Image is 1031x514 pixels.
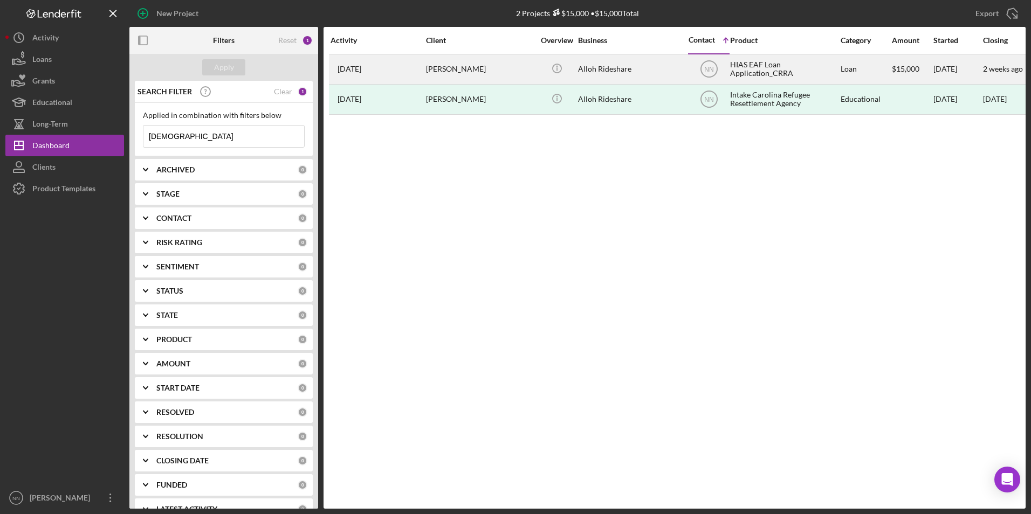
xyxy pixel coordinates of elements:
[298,504,307,514] div: 0
[5,27,124,48] button: Activity
[298,432,307,441] div: 0
[214,59,234,75] div: Apply
[156,214,191,223] b: CONTACT
[156,505,217,513] b: LATEST ACTIVITY
[338,95,361,103] time: 2025-07-08 04:56
[156,311,178,319] b: STATE
[578,36,686,45] div: Business
[298,262,307,272] div: 0
[426,55,534,84] div: [PERSON_NAME]
[983,64,1023,73] time: 2 weeks ago
[156,359,190,368] b: AMOUNT
[298,407,307,417] div: 0
[278,36,297,45] div: Reset
[156,408,194,416] b: RESOLVED
[704,66,713,73] text: NN
[302,35,313,46] div: 1
[298,480,307,490] div: 0
[156,262,199,271] b: SENTIMENT
[578,55,686,84] div: Alloh Rideshare
[156,238,202,247] b: RISK RATING
[298,165,307,175] div: 0
[338,65,361,73] time: 2025-07-07 18:20
[5,92,124,113] button: Educational
[156,384,200,392] b: START DATE
[975,3,999,24] div: Export
[27,487,97,511] div: [PERSON_NAME]
[156,3,198,24] div: New Project
[298,359,307,369] div: 0
[331,36,425,45] div: Activity
[156,287,183,295] b: STATUS
[156,165,195,174] b: ARCHIVED
[994,467,1020,492] div: Open Intercom Messenger
[841,85,891,114] div: Educational
[933,55,982,84] div: [DATE]
[129,3,209,24] button: New Project
[298,213,307,223] div: 0
[5,70,124,92] button: Grants
[298,456,307,466] div: 0
[841,36,891,45] div: Category
[156,335,192,344] b: PRODUCT
[298,286,307,296] div: 0
[426,85,534,114] div: [PERSON_NAME]
[730,36,838,45] div: Product
[5,48,124,70] button: Loans
[983,94,1007,103] time: [DATE]
[298,87,307,96] div: 1
[933,36,982,45] div: Started
[213,36,235,45] b: Filters
[156,190,180,198] b: STAGE
[32,48,52,73] div: Loans
[12,495,20,501] text: NN
[892,36,932,45] div: Amount
[298,335,307,344] div: 0
[965,3,1026,24] button: Export
[730,85,838,114] div: Intake Carolina Refugee Resettlement Agency
[32,27,59,51] div: Activity
[156,456,209,465] b: CLOSING DATE
[933,85,982,114] div: [DATE]
[298,383,307,393] div: 0
[32,113,68,137] div: Long-Term
[143,111,305,120] div: Applied in combination with filters below
[578,85,686,114] div: Alloh Rideshare
[298,310,307,320] div: 0
[138,87,192,96] b: SEARCH FILTER
[5,487,124,509] button: NN[PERSON_NAME]
[32,70,55,94] div: Grants
[704,96,713,103] text: NN
[32,178,95,202] div: Product Templates
[274,87,292,96] div: Clear
[689,36,715,44] div: Contact
[32,135,70,159] div: Dashboard
[298,238,307,247] div: 0
[202,59,245,75] button: Apply
[156,481,187,489] b: FUNDED
[892,64,919,73] span: $15,000
[730,55,838,84] div: HIAS EAF Loan Application_CRRA
[5,178,124,199] button: Product Templates
[32,92,72,116] div: Educational
[298,189,307,199] div: 0
[516,9,639,18] div: 2 Projects • $15,000 Total
[426,36,534,45] div: Client
[537,36,577,45] div: Overview
[156,432,203,441] b: RESOLUTION
[5,156,124,178] button: Clients
[841,55,891,84] div: Loan
[550,9,589,18] div: $15,000
[5,113,124,135] button: Long-Term
[5,135,124,156] button: Dashboard
[32,156,56,180] div: Clients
